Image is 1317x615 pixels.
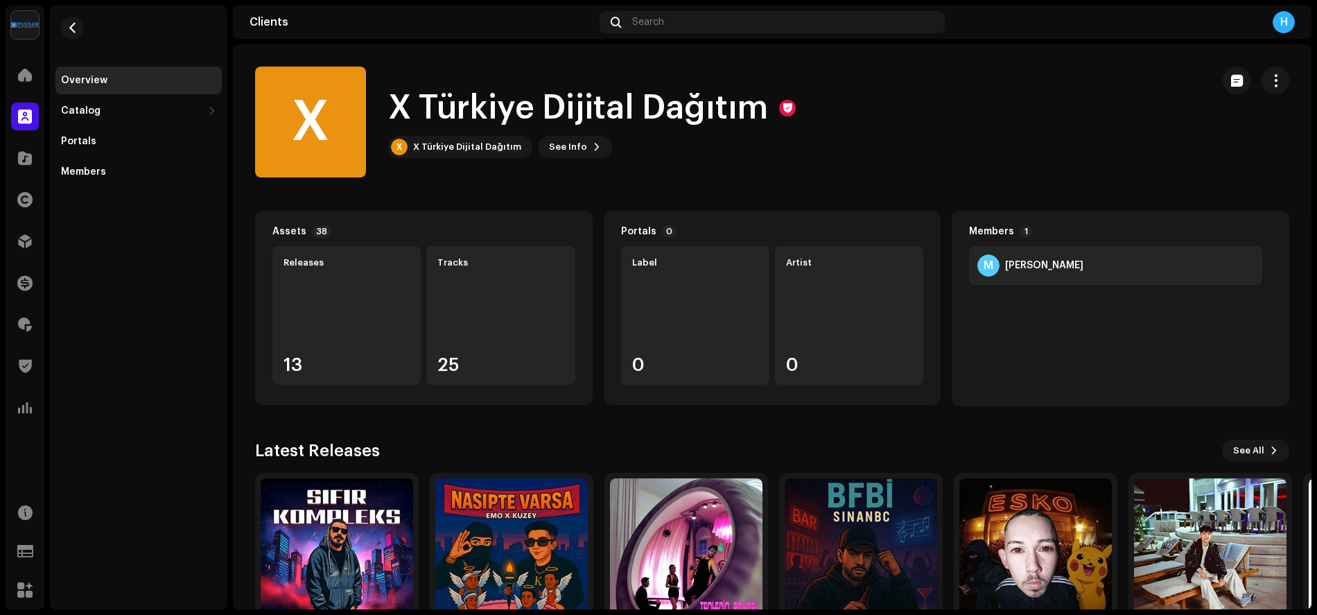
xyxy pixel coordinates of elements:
span: See All [1233,437,1264,465]
div: Overview [61,75,107,86]
div: H [1273,11,1295,33]
div: Tracks [437,257,564,268]
div: Clients [250,17,594,28]
re-m-nav-item: Portals [55,128,222,155]
h3: Latest Releases [255,440,380,462]
img: 1d4ab021-3d3a-477c-8d2a-5ac14ed14e8d [11,11,39,39]
div: Muratcan Kileci [1005,260,1083,271]
p-badge: 38 [312,225,331,238]
span: See Info [549,133,587,161]
div: Releases [284,257,410,268]
div: Members [969,226,1014,237]
button: See All [1222,440,1289,462]
re-m-nav-item: Overview [55,67,222,94]
div: X [391,139,408,155]
div: Artist [786,257,912,268]
div: X Türkiye Dijital Dağıtım [413,141,521,153]
p-badge: 1 [1020,225,1032,238]
h1: X Türkiye Dijital Dağıtım [388,86,768,130]
div: M [977,254,1000,277]
p-badge: 0 [662,225,677,238]
re-m-nav-dropdown: Catalog [55,97,222,125]
button: See Info [538,136,612,158]
re-m-nav-item: Members [55,158,222,186]
div: Portals [61,136,96,147]
div: X [255,67,366,177]
span: Search [632,17,664,28]
div: Members [61,166,106,177]
div: Catalog [61,105,101,116]
div: Label [632,257,758,268]
div: Assets [272,226,306,237]
div: Portals [621,226,656,237]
